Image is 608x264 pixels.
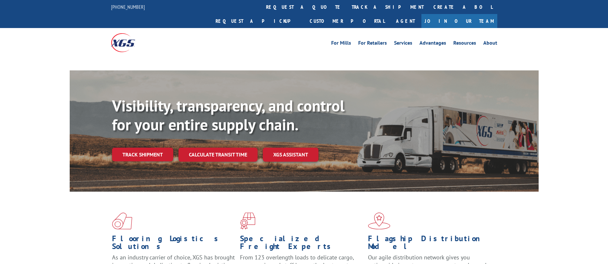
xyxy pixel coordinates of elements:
[421,14,497,28] a: Join Our Team
[263,148,318,162] a: XGS ASSISTANT
[112,95,345,135] b: Visibility, transparency, and control for your entire supply chain.
[178,148,258,162] a: Calculate transit time
[419,40,446,48] a: Advantages
[331,40,351,48] a: For Mills
[240,213,255,229] img: xgs-icon-focused-on-flooring-red
[368,235,491,254] h1: Flagship Distribution Model
[483,40,497,48] a: About
[112,148,173,161] a: Track shipment
[211,14,305,28] a: Request a pickup
[305,14,389,28] a: Customer Portal
[368,213,390,229] img: xgs-icon-flagship-distribution-model-red
[112,235,235,254] h1: Flooring Logistics Solutions
[453,40,476,48] a: Resources
[358,40,387,48] a: For Retailers
[394,40,412,48] a: Services
[111,4,145,10] a: [PHONE_NUMBER]
[112,213,132,229] img: xgs-icon-total-supply-chain-intelligence-red
[240,235,363,254] h1: Specialized Freight Experts
[389,14,421,28] a: Agent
